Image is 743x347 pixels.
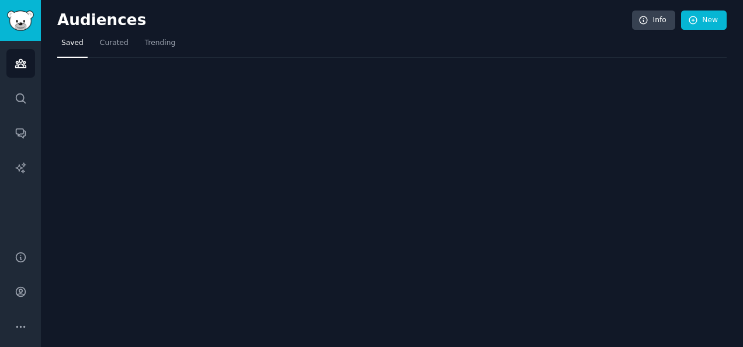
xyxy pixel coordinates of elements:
img: GummySearch logo [7,11,34,31]
a: Trending [141,34,179,58]
span: Saved [61,38,84,48]
h2: Audiences [57,11,632,30]
span: Curated [100,38,129,48]
a: Info [632,11,675,30]
a: New [681,11,727,30]
span: Trending [145,38,175,48]
a: Curated [96,34,133,58]
a: Saved [57,34,88,58]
